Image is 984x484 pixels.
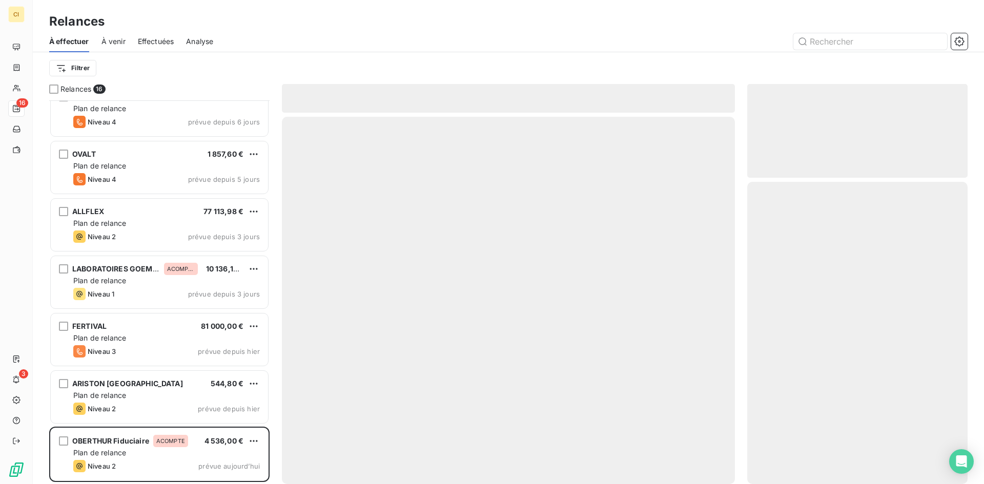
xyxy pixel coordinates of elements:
[138,36,174,47] span: Effectuées
[73,276,126,285] span: Plan de relance
[198,405,260,413] span: prévue depuis hier
[88,290,114,298] span: Niveau 1
[203,207,243,216] span: 77 113,98 €
[101,36,126,47] span: À venir
[16,98,28,108] span: 16
[72,379,183,388] span: ARISTON [GEOGRAPHIC_DATA]
[88,405,116,413] span: Niveau 2
[204,436,244,445] span: 4 536,00 €
[8,461,25,478] img: Logo LeanPay
[73,219,126,227] span: Plan de relance
[206,264,245,273] span: 10 136,16 €
[73,161,126,170] span: Plan de relance
[201,322,243,330] span: 81 000,00 €
[49,100,270,484] div: grid
[188,118,260,126] span: prévue depuis 6 jours
[188,175,260,183] span: prévue depuis 5 jours
[211,379,243,388] span: 544,80 €
[188,233,260,241] span: prévue depuis 3 jours
[73,391,126,399] span: Plan de relance
[88,233,116,241] span: Niveau 2
[88,347,116,355] span: Niveau 3
[72,436,149,445] span: OBERTHUR Fiduciaire
[156,438,185,444] span: ACOMPTE
[49,36,89,47] span: À effectuer
[88,462,116,470] span: Niveau 2
[73,448,126,457] span: Plan de relance
[188,290,260,298] span: prévue depuis 3 jours
[73,104,126,113] span: Plan de relance
[949,449,974,474] div: Open Intercom Messenger
[72,150,96,158] span: OVALT
[72,322,107,330] span: FERTIVAL
[49,60,96,76] button: Filtrer
[88,175,116,183] span: Niveau 4
[88,118,116,126] span: Niveau 4
[186,36,213,47] span: Analyse
[198,462,260,470] span: prévue aujourd’hui
[793,33,947,50] input: Rechercher
[72,207,104,216] span: ALLFLEX
[167,266,195,272] span: ACOMPTE
[19,369,28,378] span: 3
[93,85,105,94] span: 16
[198,347,260,355] span: prévue depuis hier
[60,84,91,94] span: Relances
[72,264,162,273] span: LABORATOIRES GOEMAR
[73,333,126,342] span: Plan de relance
[8,6,25,23] div: CI
[208,150,244,158] span: 1 857,60 €
[49,12,105,31] h3: Relances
